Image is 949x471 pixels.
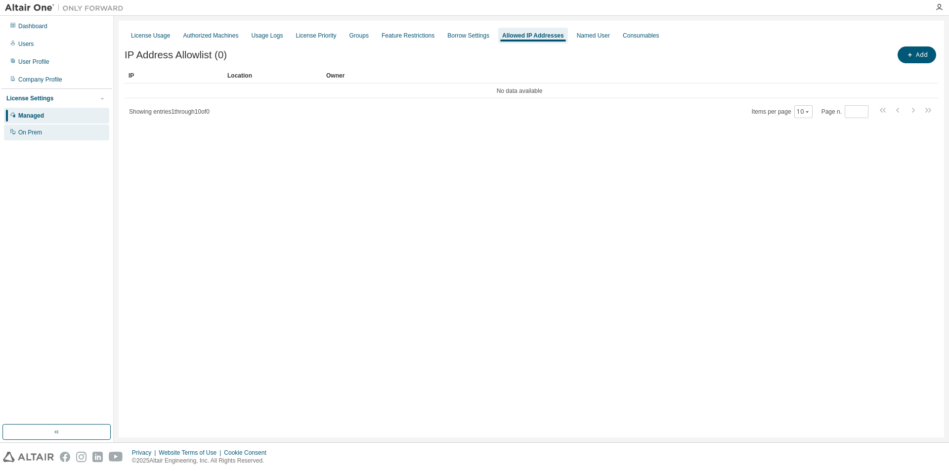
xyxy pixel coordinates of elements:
span: Items per page [752,105,813,118]
div: Named User [577,32,610,40]
div: License Settings [6,94,53,102]
div: User Profile [18,58,49,66]
img: facebook.svg [60,452,70,462]
div: IP [129,68,219,84]
img: youtube.svg [109,452,123,462]
div: Company Profile [18,76,62,84]
img: instagram.svg [76,452,86,462]
div: License Usage [131,32,170,40]
div: Cookie Consent [224,449,272,457]
div: Allowed IP Addresses [502,32,564,40]
div: Website Terms of Use [159,449,224,457]
div: Groups [349,32,369,40]
button: Add [898,46,936,63]
span: Showing entries 1 through 10 of 0 [129,108,210,115]
div: Authorized Machines [183,32,238,40]
div: Managed [18,112,44,120]
button: 10 [797,108,810,116]
img: linkedin.svg [92,452,103,462]
span: IP Address Allowlist (0) [125,49,227,61]
p: © 2025 Altair Engineering, Inc. All Rights Reserved. [132,457,272,465]
td: No data available [125,84,914,98]
div: Location [227,68,318,84]
div: Dashboard [18,22,47,30]
div: Owner [326,68,910,84]
div: Users [18,40,34,48]
div: Borrow Settings [447,32,489,40]
div: Usage Logs [251,32,283,40]
div: Privacy [132,449,159,457]
div: Feature Restrictions [382,32,434,40]
img: altair_logo.svg [3,452,54,462]
span: Page n. [821,105,868,118]
div: License Priority [296,32,337,40]
img: Altair One [5,3,129,13]
div: Consumables [623,32,659,40]
div: On Prem [18,128,42,136]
